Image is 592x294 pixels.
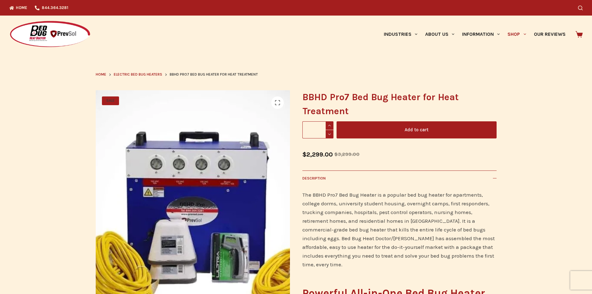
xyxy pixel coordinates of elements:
a: Information [458,16,504,53]
span: Electric Bed Bug Heaters [114,72,162,77]
a: About Us [421,16,458,53]
input: Product quantity [302,121,333,138]
a: Home [96,72,106,78]
button: Search [578,6,583,10]
nav: Primary [380,16,569,53]
bdi: 3,299.00 [334,151,360,157]
a: Our Reviews [530,16,569,53]
span: Home [96,72,106,77]
a: Electric Bed Bug Heaters [114,72,162,78]
button: Description [302,170,497,186]
span: $ [302,151,306,158]
span: SALE [102,96,119,105]
button: Add to cart [337,121,497,138]
p: The BBHD Pro7 Bed Bug Heater is a popular bed bug heater for apartments, college dorms, universit... [302,190,497,269]
a: 🔍 [271,96,284,109]
bdi: 2,299.00 [302,151,333,158]
a: Shop [504,16,530,53]
span: BBHD Pro7 Bed Bug Heater for Heat Treatment [170,72,258,78]
img: Prevsol/Bed Bug Heat Doctor [9,21,91,48]
a: Industries [380,16,421,53]
h1: BBHD Pro7 Bed Bug Heater for Heat Treatment [302,90,497,118]
span: $ [334,151,338,157]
